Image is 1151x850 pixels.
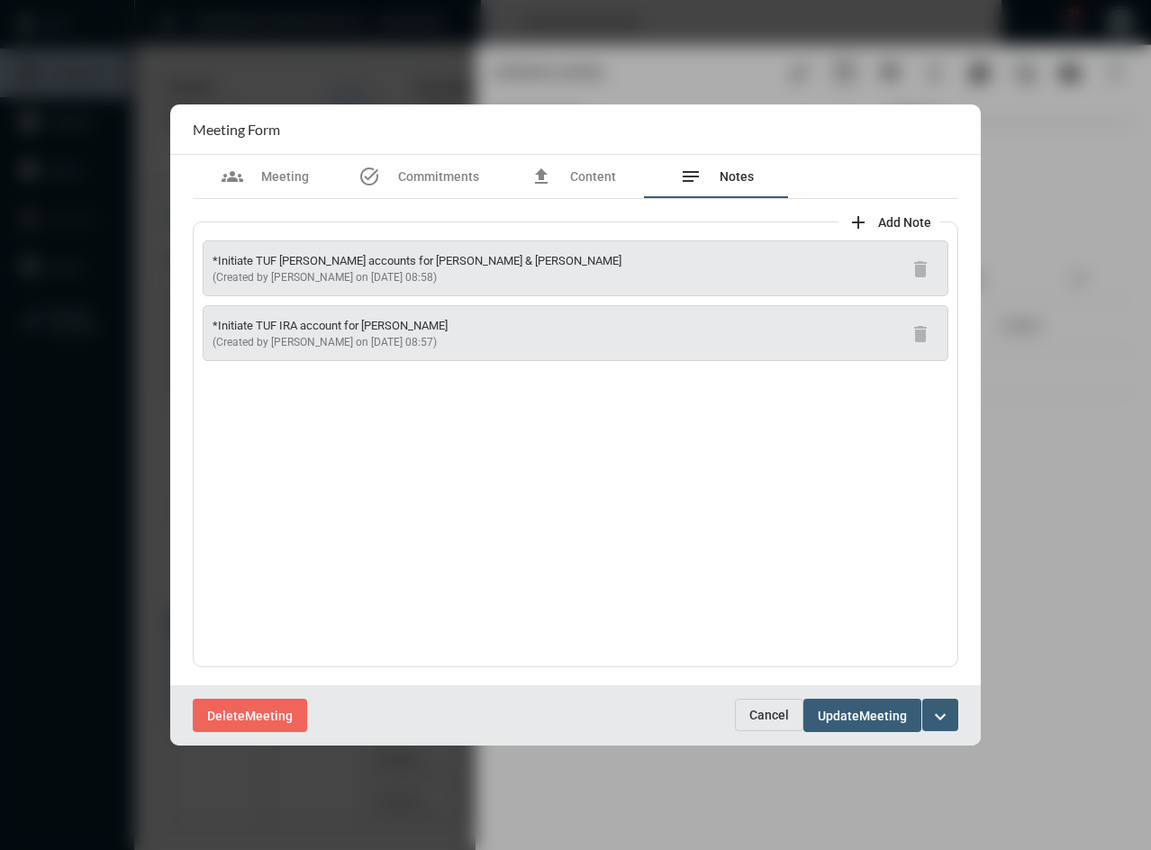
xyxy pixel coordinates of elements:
span: (Created by [PERSON_NAME] on [DATE] 08:57) [213,336,437,348]
button: add note [838,203,940,240]
span: Add Note [878,215,931,230]
button: Cancel [735,699,803,731]
mat-icon: expand_more [929,706,951,728]
h2: Meeting Form [193,121,280,138]
span: Update [818,709,859,723]
button: UpdateMeeting [803,699,921,732]
span: Cancel [749,708,789,722]
span: Meeting [859,709,907,723]
span: Content [570,169,616,184]
mat-icon: file_upload [530,166,552,187]
p: *Initiate TUF IRA account for [PERSON_NAME] [213,319,448,332]
mat-icon: groups [222,166,243,187]
span: Delete [207,709,245,723]
mat-icon: task_alt [358,166,380,187]
button: delete note [902,250,938,286]
span: (Created by [PERSON_NAME] on [DATE] 08:58) [213,271,437,284]
span: Notes [720,169,754,184]
button: delete note [902,315,938,351]
span: Commitments [398,169,479,184]
mat-icon: delete [910,258,931,280]
mat-icon: add [847,212,869,233]
span: Meeting [245,709,293,723]
mat-icon: delete [910,323,931,345]
p: *Initiate TUF [PERSON_NAME] accounts for [PERSON_NAME] & [PERSON_NAME] [213,254,621,267]
span: Meeting [261,169,309,184]
button: DeleteMeeting [193,699,307,732]
mat-icon: notes [680,166,702,187]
